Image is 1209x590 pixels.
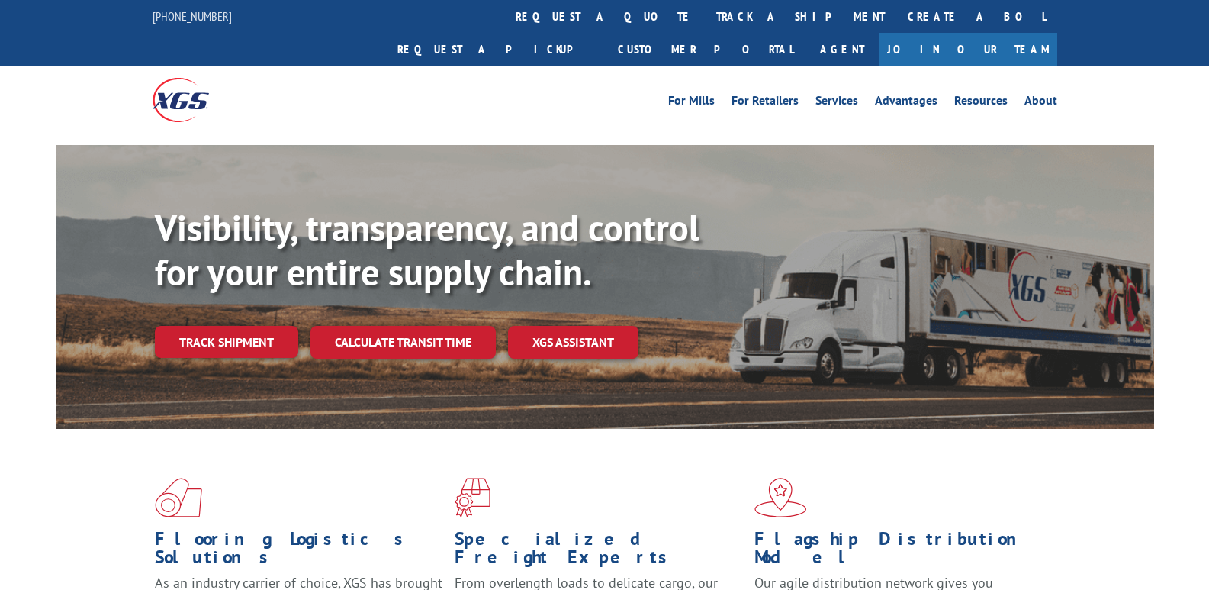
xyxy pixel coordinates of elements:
a: Track shipment [155,326,298,358]
a: Services [815,95,858,111]
h1: Specialized Freight Experts [455,530,743,574]
h1: Flooring Logistics Solutions [155,530,443,574]
a: For Retailers [732,95,799,111]
a: Calculate transit time [310,326,496,359]
h1: Flagship Distribution Model [754,530,1043,574]
a: [PHONE_NUMBER] [153,8,232,24]
a: Resources [954,95,1008,111]
img: xgs-icon-focused-on-flooring-red [455,478,490,517]
a: XGS ASSISTANT [508,326,638,359]
a: Customer Portal [606,33,805,66]
img: xgs-icon-flagship-distribution-model-red [754,478,807,517]
a: About [1024,95,1057,111]
b: Visibility, transparency, and control for your entire supply chain. [155,204,699,295]
a: For Mills [668,95,715,111]
a: Agent [805,33,879,66]
a: Request a pickup [386,33,606,66]
img: xgs-icon-total-supply-chain-intelligence-red [155,478,202,517]
a: Join Our Team [879,33,1057,66]
a: Advantages [875,95,937,111]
